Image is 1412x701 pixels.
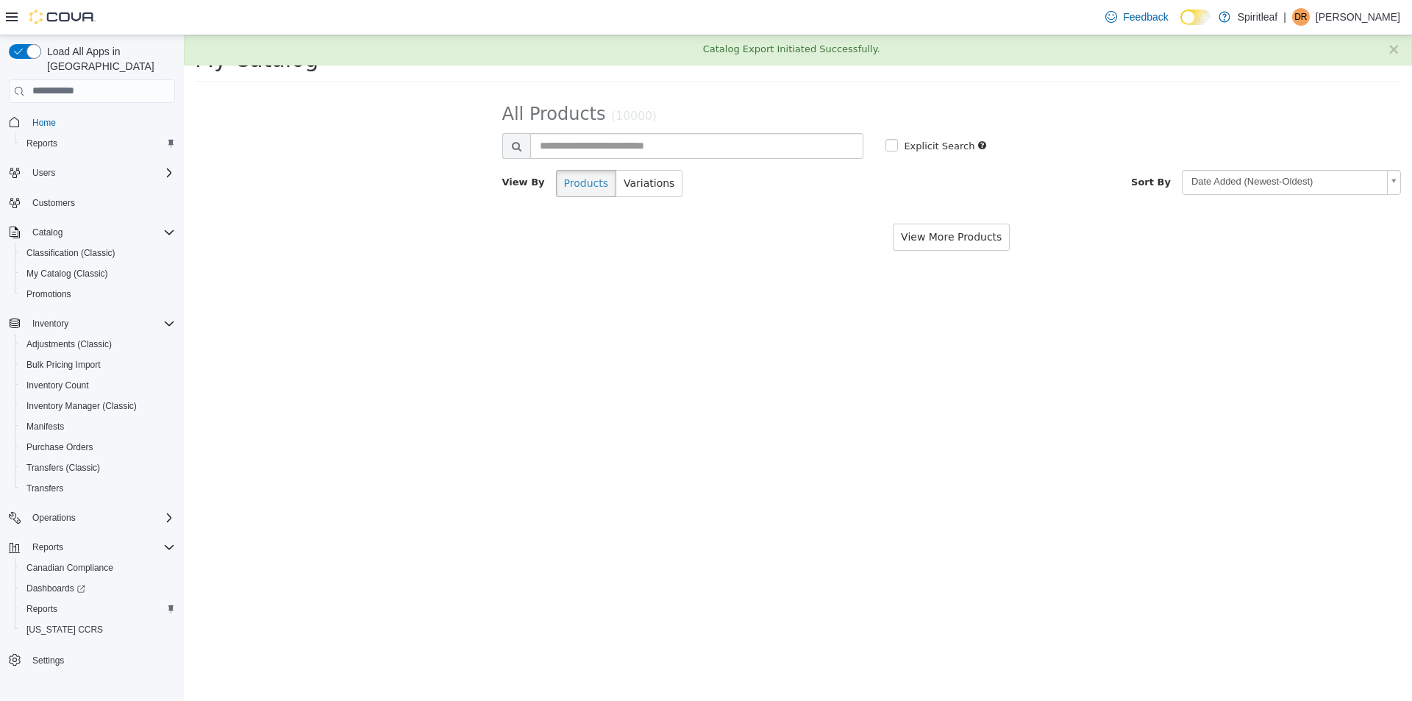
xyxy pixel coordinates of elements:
button: Catalog [26,224,68,241]
a: My Catalog (Classic) [21,265,114,282]
span: Canadian Compliance [21,559,175,577]
button: Home [3,112,181,133]
a: Feedback [1099,2,1174,32]
span: Customers [32,197,75,209]
button: Catalog [3,222,181,243]
span: Inventory Manager (Classic) [26,400,137,412]
span: Sort By [947,141,987,152]
span: Classification (Classic) [26,247,115,259]
span: Adjustments (Classic) [21,335,175,353]
a: Adjustments (Classic) [21,335,118,353]
a: Transfers [21,480,69,497]
button: Reports [15,599,181,619]
button: Inventory [26,315,74,332]
span: Catalog [26,224,175,241]
div: Dylan R [1292,8,1310,26]
a: Dashboards [15,578,181,599]
span: Reports [32,541,63,553]
span: Inventory Manager (Classic) [21,397,175,415]
span: Reports [21,600,175,618]
span: Reports [26,538,175,556]
span: Reports [26,603,57,615]
button: Settings [3,649,181,670]
button: Canadian Compliance [15,558,181,578]
span: Date Added (Newest-Oldest) [999,135,1197,158]
button: Purchase Orders [15,437,181,458]
span: Users [26,164,175,182]
span: All Products [318,68,422,89]
button: Operations [3,508,181,528]
a: Settings [26,652,70,669]
span: Reports [26,138,57,149]
span: Purchase Orders [26,441,93,453]
a: Customers [26,194,81,212]
button: Customers [3,192,181,213]
input: Dark Mode [1180,10,1211,25]
a: Inventory Count [21,377,95,394]
a: Date Added (Newest-Oldest) [998,135,1217,160]
button: Users [26,164,61,182]
span: Inventory Count [26,380,89,391]
span: Transfers (Classic) [21,459,175,477]
p: Spiritleaf [1238,8,1277,26]
button: Transfers [15,478,181,499]
span: Reports [21,135,175,152]
span: Promotions [26,288,71,300]
button: Reports [26,538,69,556]
span: Purchase Orders [21,438,175,456]
a: Transfers (Classic) [21,459,106,477]
span: Inventory [26,315,175,332]
span: Dark Mode [1180,25,1181,26]
p: | [1283,8,1286,26]
span: Washington CCRS [21,621,175,638]
span: View By [318,141,361,152]
span: DR [1294,8,1307,26]
button: Bulk Pricing Import [15,355,181,375]
span: Canadian Compliance [26,562,113,574]
button: Manifests [15,416,181,437]
a: Purchase Orders [21,438,99,456]
button: View More Products [709,188,826,216]
small: (10000) [427,74,473,88]
a: Reports [21,600,63,618]
button: Promotions [15,284,181,305]
span: Bulk Pricing Import [21,356,175,374]
span: Adjustments (Classic) [26,338,112,350]
span: Load All Apps in [GEOGRAPHIC_DATA] [41,44,175,74]
span: Dashboards [26,583,85,594]
p: [PERSON_NAME] [1316,8,1400,26]
span: My Catalog (Classic) [21,265,175,282]
a: Bulk Pricing Import [21,356,107,374]
span: Classification (Classic) [21,244,175,262]
a: Canadian Compliance [21,559,119,577]
label: Explicit Search [716,104,791,118]
a: Home [26,114,62,132]
a: Inventory Manager (Classic) [21,397,143,415]
a: Classification (Classic) [21,244,121,262]
span: Dashboards [21,580,175,597]
span: Manifests [26,421,64,433]
span: Transfers [21,480,175,497]
button: Adjustments (Classic) [15,334,181,355]
span: Settings [32,655,64,666]
button: Variations [432,135,499,162]
span: Settings [26,650,175,669]
span: Bulk Pricing Import [26,359,101,371]
button: Operations [26,509,82,527]
button: Reports [15,133,181,154]
button: Inventory [3,313,181,334]
button: Users [3,163,181,183]
span: Promotions [21,285,175,303]
button: Inventory Count [15,375,181,396]
span: Users [32,167,55,179]
span: Home [32,117,56,129]
span: [US_STATE] CCRS [26,624,103,636]
span: Feedback [1123,10,1168,24]
button: My Catalog (Classic) [15,263,181,284]
button: × [1203,7,1216,22]
button: Reports [3,537,181,558]
button: Inventory Manager (Classic) [15,396,181,416]
a: Manifests [21,418,70,435]
span: My Catalog (Classic) [26,268,108,280]
span: Inventory Count [21,377,175,394]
